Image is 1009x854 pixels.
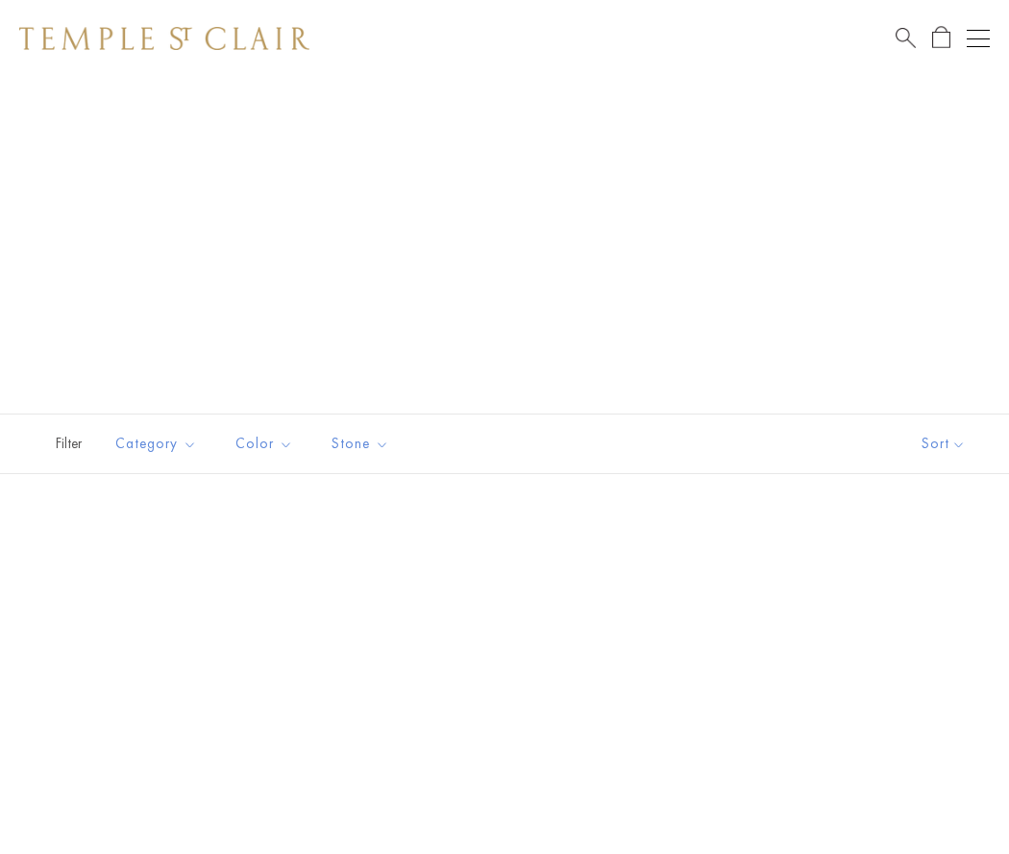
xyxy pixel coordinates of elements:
[317,422,404,465] button: Stone
[101,422,211,465] button: Category
[322,432,404,456] span: Stone
[226,432,308,456] span: Color
[221,422,308,465] button: Color
[932,26,950,50] a: Open Shopping Bag
[896,26,916,50] a: Search
[878,414,1009,473] button: Show sort by
[967,27,990,50] button: Open navigation
[106,432,211,456] span: Category
[19,27,309,50] img: Temple St. Clair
